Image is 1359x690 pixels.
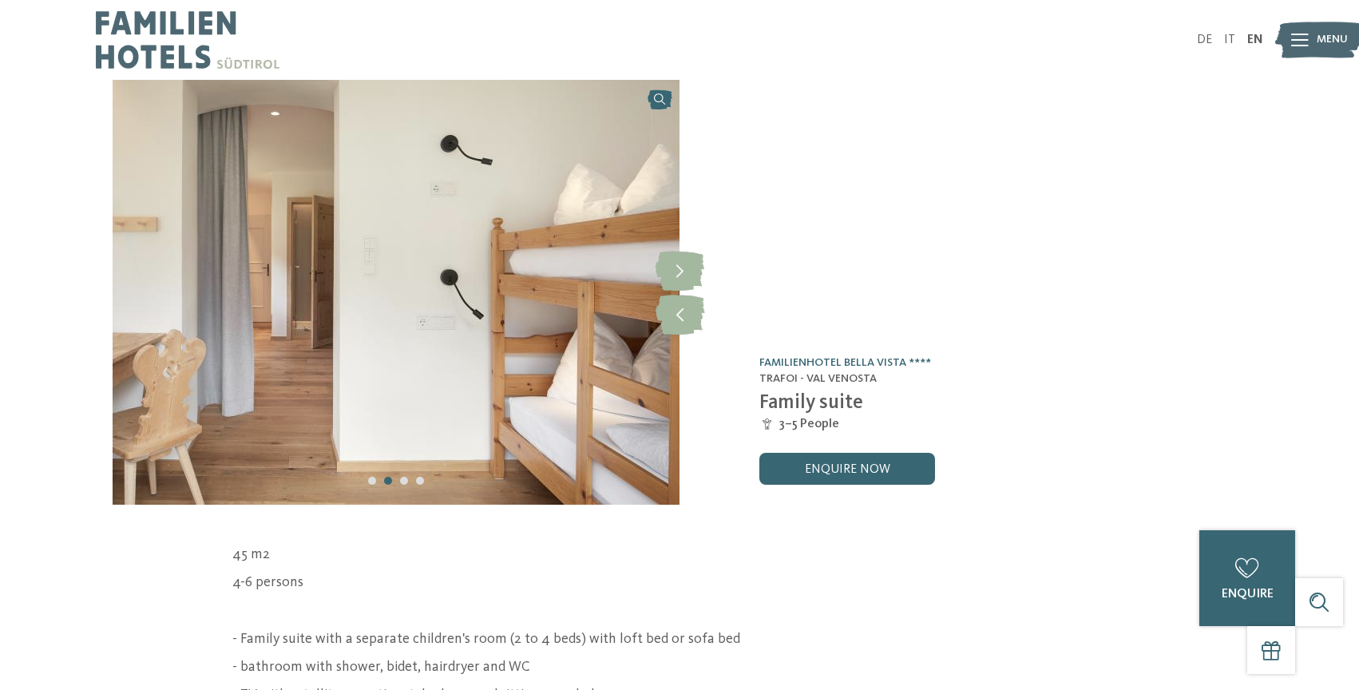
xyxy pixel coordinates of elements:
[1222,588,1274,601] span: enquire
[232,629,1127,649] p: - Family suite with a separate children's room (2 to 4 beds) with loft bed or sofa bed
[759,357,931,368] a: Familienhotel Bella Vista ****
[416,477,424,485] div: Carousel Page 4
[759,453,935,485] a: enquire now
[1197,34,1212,46] a: DE
[1247,34,1263,46] a: EN
[368,477,376,485] div: Carousel Page 1
[759,393,863,413] span: Family suite
[1224,34,1235,46] a: IT
[1317,32,1348,48] span: Menu
[232,573,1127,593] p: 4-6 persons
[759,373,877,384] span: Trafoi - Val Venosta
[232,657,1127,677] p: - bathroom with shower, bidet, hairdryer and WC
[400,477,408,485] div: Carousel Page 3
[779,415,839,433] span: 3–5 People
[232,545,1127,565] p: 45 m2
[384,477,392,485] div: Carousel Page 2 (Current Slide)
[113,80,679,505] img: Family suite
[1199,530,1295,626] a: enquire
